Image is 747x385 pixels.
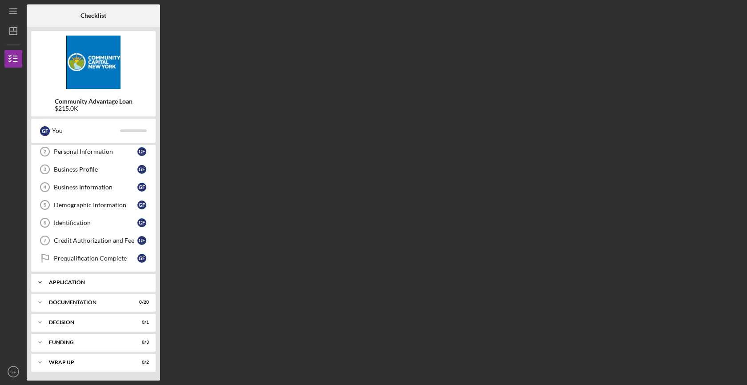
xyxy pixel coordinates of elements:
[133,360,149,365] div: 0 / 2
[36,178,151,196] a: 4Business InformationGF
[36,160,151,178] a: 3Business ProfileGF
[137,183,146,192] div: G F
[133,300,149,305] div: 0 / 20
[44,184,47,190] tspan: 4
[137,218,146,227] div: G F
[137,236,146,245] div: G F
[36,143,151,160] a: 2Personal InformationGF
[49,360,127,365] div: Wrap up
[54,237,137,244] div: Credit Authorization and Fee
[49,300,127,305] div: Documentation
[54,255,137,262] div: Prequalification Complete
[52,123,120,138] div: You
[137,201,146,209] div: G F
[36,196,151,214] a: 5Demographic InformationGF
[44,238,46,243] tspan: 7
[44,149,46,154] tspan: 2
[133,320,149,325] div: 0 / 1
[36,214,151,232] a: 6IdentificationGF
[49,280,145,285] div: Application
[36,232,151,249] a: 7Credit Authorization and FeeGF
[137,147,146,156] div: G F
[54,148,137,155] div: Personal Information
[40,126,50,136] div: G F
[31,36,156,89] img: Product logo
[4,363,22,381] button: GF
[54,166,137,173] div: Business Profile
[55,98,133,105] b: Community Advantage Loan
[54,184,137,191] div: Business Information
[49,320,127,325] div: Decision
[44,220,46,225] tspan: 6
[44,167,46,172] tspan: 3
[137,165,146,174] div: G F
[54,201,137,209] div: Demographic Information
[54,219,137,226] div: Identification
[55,105,133,112] div: $215.0K
[133,340,149,345] div: 0 / 3
[36,249,151,267] a: Prequalification CompleteGF
[44,202,46,208] tspan: 5
[137,254,146,263] div: G F
[10,369,16,374] text: GF
[49,340,127,345] div: Funding
[80,12,106,19] b: Checklist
